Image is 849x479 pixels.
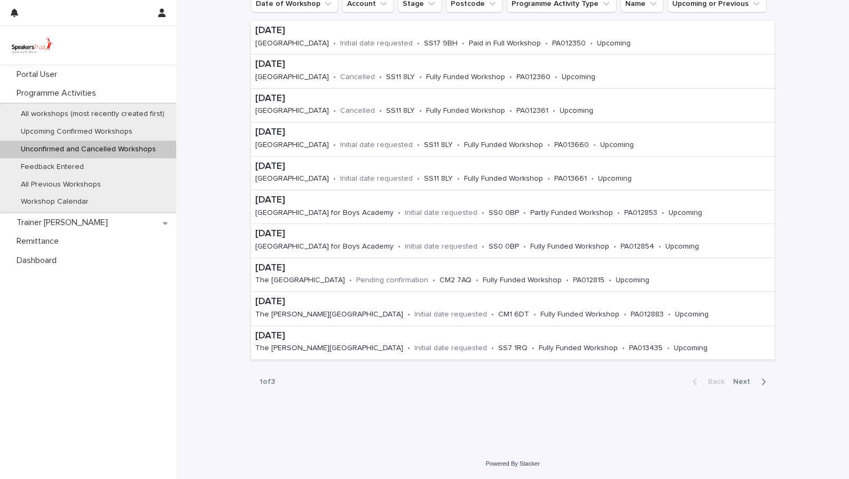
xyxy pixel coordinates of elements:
button: Back [684,377,729,387]
p: Upcoming [674,344,707,353]
a: [DATE]The [GEOGRAPHIC_DATA]•Pending confirmation•CM2 7AQ•Fully Funded Workshop•PA012815•Upcoming [251,258,774,292]
p: [DATE] [255,296,738,308]
p: • [523,208,526,218]
a: [DATE][GEOGRAPHIC_DATA] for Boys Academy•Initial date requested•SS0 0BP•Fully Funded Workshop•PA0... [251,224,774,258]
p: Dashboard [12,256,65,266]
p: SS11 8LY [424,174,453,183]
p: All workshops (most recently created first) [12,110,173,119]
p: • [457,174,460,183]
p: • [419,106,422,115]
p: • [622,344,625,353]
p: Trainer [PERSON_NAME] [12,218,116,228]
p: Upcoming [598,174,632,183]
p: Portal User [12,69,66,80]
p: • [547,174,550,183]
p: • [379,106,382,115]
p: PA012360 [516,73,551,82]
p: Pending confirmation [356,276,428,285]
p: • [333,73,336,82]
p: • [547,141,550,150]
p: • [419,73,422,82]
p: Upcoming Confirmed Workshops [12,127,141,136]
p: Initial date requested [405,208,477,218]
p: • [417,141,420,150]
p: [DATE] [255,93,623,105]
p: The [PERSON_NAME][GEOGRAPHIC_DATA] [255,310,403,319]
p: Fully Funded Workshop [483,276,562,285]
p: SS0 0BP [489,208,519,218]
p: PA013435 [629,344,663,353]
a: [DATE][GEOGRAPHIC_DATA]•Cancelled•SS11 8LY•Fully Funded Workshop•PA012361•Upcoming [251,89,774,122]
p: • [333,141,336,150]
p: PA012815 [573,276,604,285]
p: • [533,310,536,319]
p: Cancelled [340,73,375,82]
img: UVamC7uQTJC0k9vuxGLS [9,35,56,56]
p: • [609,276,611,285]
p: CM1 6DT [498,310,529,319]
span: Back [702,378,725,385]
p: • [349,276,352,285]
p: SS11 8LY [424,141,453,150]
p: PA012883 [631,310,664,319]
p: • [333,39,336,48]
p: PA013661 [554,174,587,183]
p: [GEOGRAPHIC_DATA] for Boys Academy [255,242,394,251]
p: Upcoming [562,73,595,82]
p: • [398,242,400,251]
p: Partly Funded Workshop [530,208,613,218]
p: • [476,276,478,285]
p: [DATE] [255,330,737,342]
p: 1 of 3 [251,369,284,395]
p: Initial date requested [340,174,413,183]
p: SS0 0BP [489,242,519,251]
p: Fully Funded Workshop [426,73,505,82]
p: Fully Funded Workshop [464,141,543,150]
p: Fully Funded Workshop [530,242,609,251]
span: Next [733,378,757,385]
p: • [667,344,670,353]
p: The [GEOGRAPHIC_DATA] [255,276,345,285]
p: • [462,39,465,48]
p: • [457,141,460,150]
p: • [398,208,400,218]
p: • [433,276,435,285]
p: Fully Funded Workshop [539,344,618,353]
p: Programme Activities [12,88,105,98]
p: Upcoming [675,310,709,319]
p: Upcoming [665,242,699,251]
p: Remittance [12,236,67,246]
p: • [555,73,557,82]
p: • [593,141,596,150]
p: Upcoming [597,39,631,48]
p: [DATE] [255,127,664,138]
p: Initial date requested [340,141,413,150]
p: • [509,73,512,82]
p: • [417,174,420,183]
p: • [566,276,569,285]
p: [DATE] [255,161,662,173]
p: Initial date requested [340,39,413,48]
p: [GEOGRAPHIC_DATA] [255,39,329,48]
p: • [668,310,671,319]
p: • [417,39,420,48]
p: • [591,174,594,183]
p: [DATE] [255,262,679,274]
p: [DATE] [255,228,729,240]
p: SS7 1RQ [498,344,528,353]
p: [DATE] [255,59,625,71]
p: • [407,310,410,319]
p: • [491,344,494,353]
p: CM2 7AQ [439,276,471,285]
p: PA012853 [624,208,657,218]
p: • [491,310,494,319]
p: All Previous Workshops [12,180,109,189]
p: Cancelled [340,106,375,115]
p: • [617,208,620,218]
a: [DATE][GEOGRAPHIC_DATA]•Initial date requested•SS11 8LY•Fully Funded Workshop•PA013660•Upcoming [251,122,774,156]
p: Initial date requested [414,344,487,353]
p: • [545,39,548,48]
p: [DATE] [255,25,661,37]
p: SS17 9BH [424,39,458,48]
p: PA012854 [620,242,654,251]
